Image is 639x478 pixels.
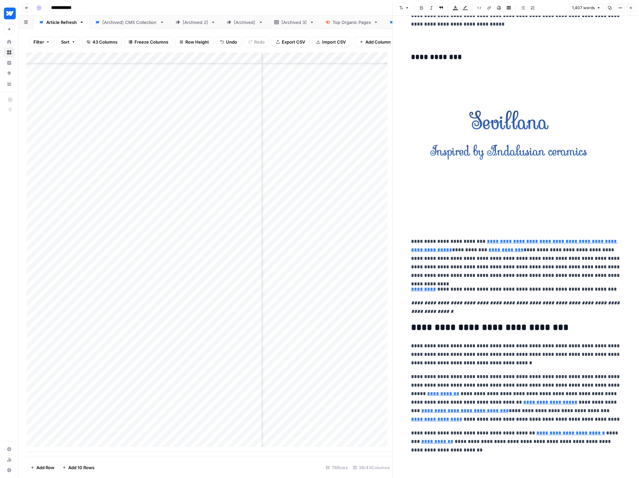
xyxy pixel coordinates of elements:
[4,68,14,79] a: Opportunities
[183,19,208,26] div: [Archived 2]
[384,16,443,29] a: WoW Blog Posts
[312,37,350,47] button: Import CSV
[170,16,221,29] a: [Archived 2]
[350,462,392,473] div: 38/43 Columns
[46,19,77,26] div: Article Refresh
[36,464,54,471] span: Add Row
[4,444,14,454] a: Settings
[322,39,346,45] span: Import CSV
[58,462,98,473] button: Add 10 Rows
[4,58,14,68] a: Insights
[272,37,309,47] button: Export CSV
[282,39,305,45] span: Export CSV
[234,19,256,26] div: [Archived]
[102,19,157,26] div: [Archived] CMS Collection
[124,37,173,47] button: Freeze Columns
[90,16,170,29] a: [Archived] CMS Collection
[320,16,384,29] a: Top Organic Pages
[61,39,70,45] span: Sort
[333,19,371,26] div: Top Organic Pages
[68,464,94,471] span: Add 10 Rows
[185,39,209,45] span: Row Height
[4,8,16,19] img: Webflow Logo
[4,5,14,22] button: Workspace: Webflow
[57,37,80,47] button: Sort
[175,37,213,47] button: Row Height
[226,39,237,45] span: Undo
[355,37,395,47] button: Add Column
[33,16,90,29] a: Article Refresh
[244,37,269,47] button: Redo
[216,37,241,47] button: Undo
[365,39,391,45] span: Add Column
[4,37,14,47] a: Home
[569,4,604,12] button: 1,407 words
[4,47,14,58] a: Browse
[323,462,350,473] div: 78 Rows
[134,39,168,45] span: Freeze Columns
[572,5,595,11] span: 1,407 words
[4,465,14,475] button: Help + Support
[33,39,44,45] span: Filter
[281,19,307,26] div: [Archived 3]
[93,39,117,45] span: 43 Columns
[269,16,320,29] a: [Archived 3]
[4,454,14,465] a: Usage
[27,462,58,473] button: Add Row
[29,37,54,47] button: Filter
[82,37,122,47] button: 43 Columns
[4,79,14,89] a: Your Data
[254,39,265,45] span: Redo
[221,16,269,29] a: [Archived]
